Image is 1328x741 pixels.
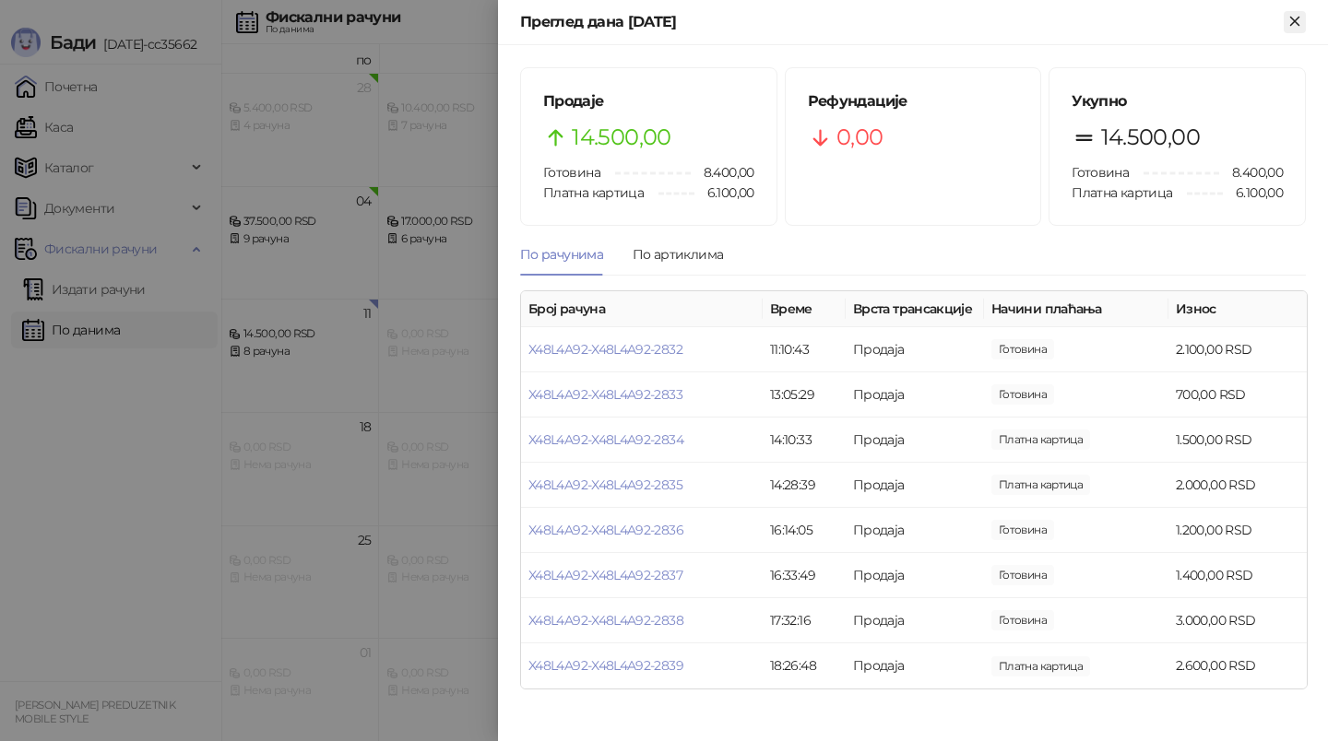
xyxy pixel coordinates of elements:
[846,327,984,372] td: Продаја
[1284,11,1306,33] button: Close
[543,164,600,181] span: Готовина
[1168,291,1307,327] th: Износ
[1168,327,1307,372] td: 2.100,00 RSD
[528,476,682,493] a: X48L4A92-X48L4A92-2835
[984,291,1168,327] th: Начини плаћања
[991,429,1090,450] span: 1.500,00
[991,339,1054,359] span: 2.100,00
[991,656,1090,676] span: 2.600,00
[1168,463,1307,508] td: 2.000,00 RSD
[1219,162,1283,182] span: 8.400,00
[1168,508,1307,553] td: 1.200,00 RSD
[572,120,670,155] span: 14.500,00
[763,643,846,688] td: 18:26:48
[991,565,1054,585] span: 1.400,00
[763,508,846,553] td: 16:14:05
[836,120,883,155] span: 0,00
[1168,598,1307,643] td: 3.000,00 RSD
[846,643,984,688] td: Продаја
[1168,418,1307,463] td: 1.500,00 RSD
[520,11,1284,33] div: Преглед дана [DATE]
[528,341,682,358] a: X48L4A92-X48L4A92-2832
[808,90,1019,112] h5: Рефундације
[846,598,984,643] td: Продаја
[1072,184,1172,201] span: Платна картица
[1072,90,1283,112] h5: Укупно
[846,372,984,418] td: Продаја
[633,244,723,265] div: По артиклима
[520,244,603,265] div: По рачунима
[528,386,682,403] a: X48L4A92-X48L4A92-2833
[991,520,1054,540] span: 1.200,00
[1168,643,1307,688] td: 2.600,00 RSD
[528,431,683,448] a: X48L4A92-X48L4A92-2834
[1072,164,1129,181] span: Готовина
[521,291,763,327] th: Број рачуна
[528,567,682,583] a: X48L4A92-X48L4A92-2837
[763,463,846,508] td: 14:28:39
[543,184,644,201] span: Платна картица
[528,612,683,629] a: X48L4A92-X48L4A92-2838
[1168,553,1307,598] td: 1.400,00 RSD
[528,522,683,538] a: X48L4A92-X48L4A92-2836
[543,90,754,112] h5: Продаје
[763,553,846,598] td: 16:33:49
[846,291,984,327] th: Врста трансакције
[846,463,984,508] td: Продаја
[1101,120,1200,155] span: 14.500,00
[763,291,846,327] th: Време
[694,182,754,203] span: 6.100,00
[1168,372,1307,418] td: 700,00 RSD
[846,418,984,463] td: Продаја
[846,508,984,553] td: Продаја
[991,384,1054,405] span: 700,00
[528,657,683,674] a: X48L4A92-X48L4A92-2839
[691,162,754,182] span: 8.400,00
[763,372,846,418] td: 13:05:29
[991,610,1054,630] span: 3.000,00
[991,475,1090,495] span: 2.000,00
[1223,182,1283,203] span: 6.100,00
[763,327,846,372] td: 11:10:43
[763,418,846,463] td: 14:10:33
[763,598,846,643] td: 17:32:16
[846,553,984,598] td: Продаја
